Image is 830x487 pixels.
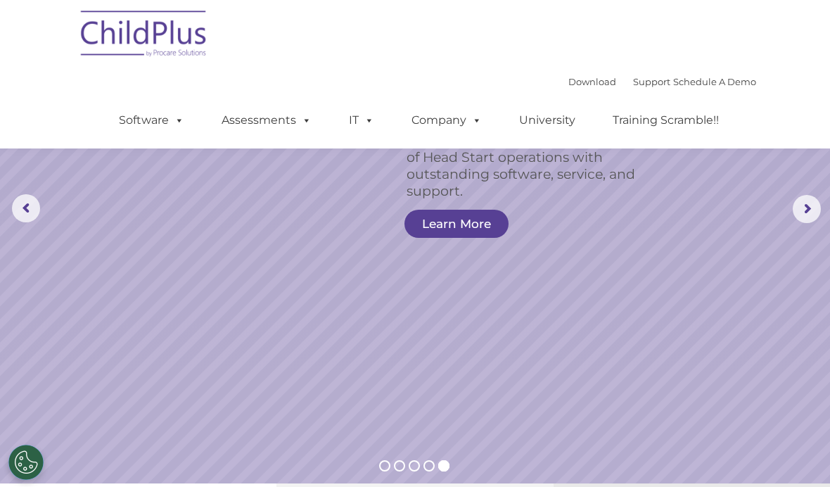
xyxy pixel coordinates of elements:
[599,106,733,134] a: Training Scramble!!
[586,335,830,487] iframe: Chat Widget
[335,106,388,134] a: IT
[568,76,756,87] font: |
[673,76,756,87] a: Schedule A Demo
[8,445,44,480] button: Cookies Settings
[397,106,496,134] a: Company
[74,1,215,71] img: ChildPlus by Procare Solutions
[207,106,326,134] a: Assessments
[568,76,616,87] a: Download
[505,106,589,134] a: University
[105,106,198,134] a: Software
[407,132,649,200] rs-layer: Simplify the day-to-day challenges of Head Start operations with outstanding software, service, a...
[404,210,509,238] a: Learn More
[633,76,670,87] a: Support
